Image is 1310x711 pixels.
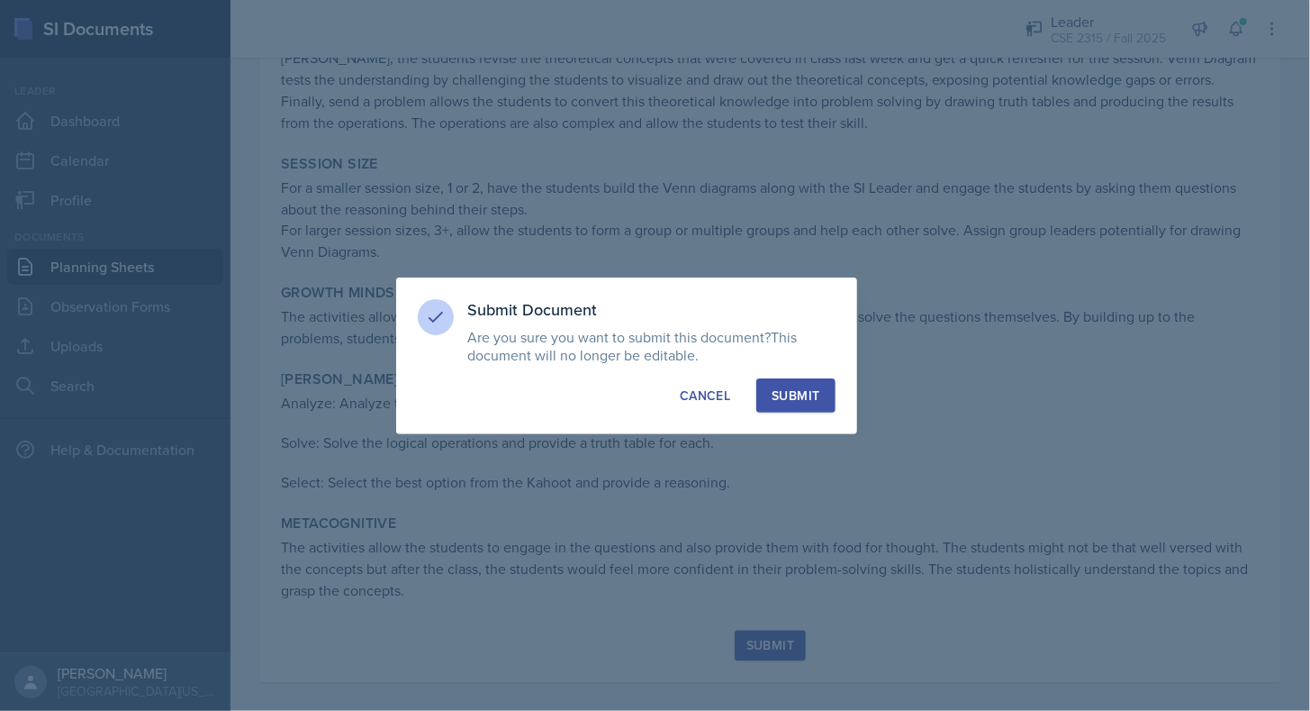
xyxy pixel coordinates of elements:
span: This document will no longer be editable. [468,327,798,365]
button: Cancel [664,378,745,413]
div: Submit [772,387,819,405]
h3: Submit Document [468,299,836,321]
button: Submit [756,378,835,413]
p: Are you sure you want to submit this document? [468,328,836,364]
div: Cancel [680,387,730,405]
